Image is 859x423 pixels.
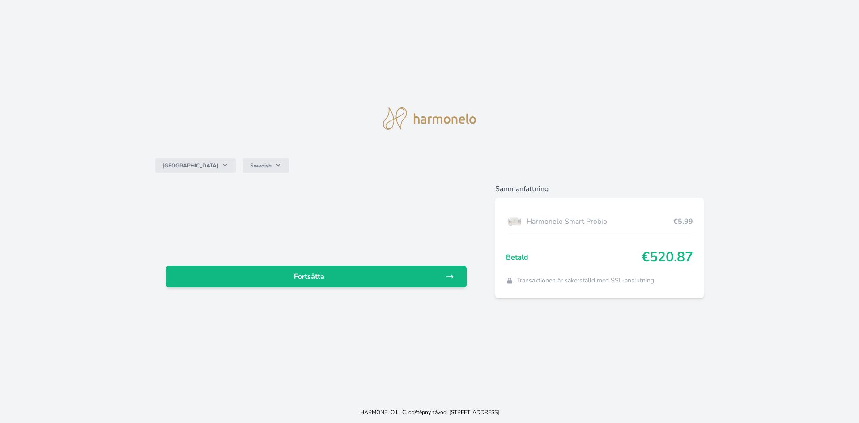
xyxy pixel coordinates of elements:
span: €5.99 [673,216,693,227]
img: logo.svg [383,107,476,130]
a: Fortsätta [166,266,467,287]
span: €520.87 [642,249,693,265]
img: Box-6-lahvi-SMART-PROBIO-1_(1)-lo.png [506,210,523,233]
span: Harmonelo Smart Probio [527,216,674,227]
span: Transaktionen är säkerställd med SSL-anslutning [517,276,654,285]
h6: Sammanfattning [495,184,704,194]
button: Swedish [243,158,289,173]
button: [GEOGRAPHIC_DATA] [155,158,236,173]
span: Fortsätta [173,271,445,282]
span: Swedish [250,162,272,169]
span: [GEOGRAPHIC_DATA] [162,162,218,169]
span: Betald [506,252,642,263]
